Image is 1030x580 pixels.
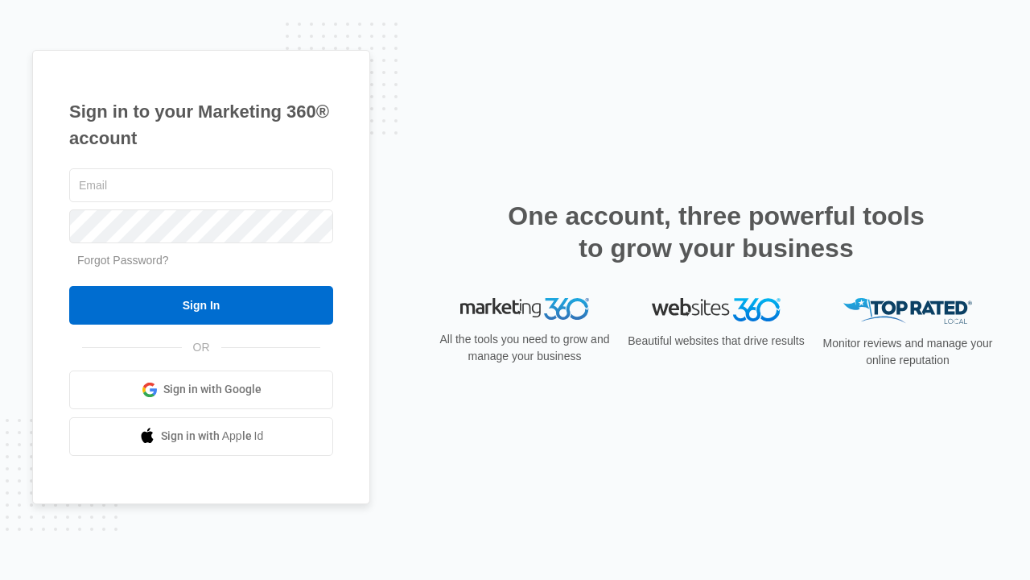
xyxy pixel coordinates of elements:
[652,298,781,321] img: Websites 360
[69,168,333,202] input: Email
[182,339,221,356] span: OR
[69,98,333,151] h1: Sign in to your Marketing 360® account
[69,286,333,325] input: Sign In
[163,381,262,398] span: Sign in with Google
[69,417,333,456] a: Sign in with Apple Id
[626,333,806,350] p: Beautiful websites that drive results
[435,331,615,365] p: All the tools you need to grow and manage your business
[818,335,998,369] p: Monitor reviews and manage your online reputation
[161,428,264,445] span: Sign in with Apple Id
[843,298,972,325] img: Top Rated Local
[69,371,333,409] a: Sign in with Google
[460,298,589,321] img: Marketing 360
[503,200,929,264] h2: One account, three powerful tools to grow your business
[77,254,169,267] a: Forgot Password?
